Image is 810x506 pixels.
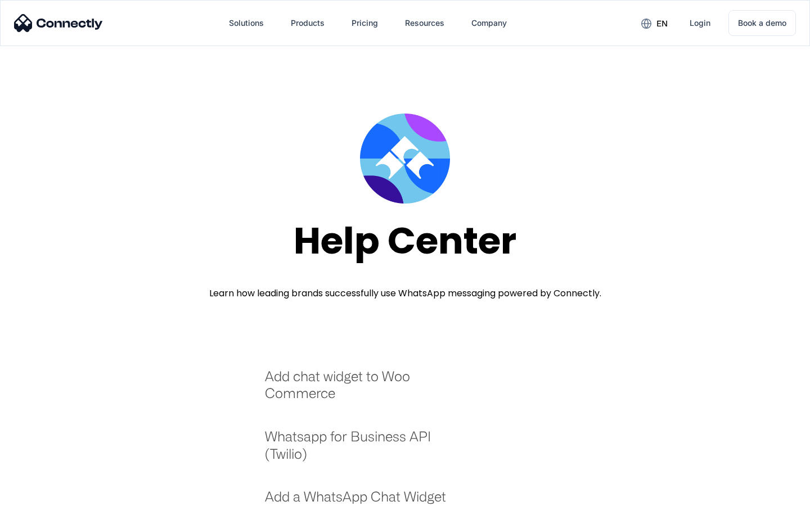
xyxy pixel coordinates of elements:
[265,428,461,473] a: Whatsapp for Business API (Twilio)
[352,15,378,31] div: Pricing
[343,10,387,37] a: Pricing
[265,368,461,413] a: Add chat widget to Woo Commerce
[728,10,796,36] a: Book a demo
[690,15,710,31] div: Login
[471,15,507,31] div: Company
[405,15,444,31] div: Resources
[681,10,719,37] a: Login
[291,15,325,31] div: Products
[656,16,668,31] div: en
[11,486,67,502] aside: Language selected: English
[229,15,264,31] div: Solutions
[22,486,67,502] ul: Language list
[209,287,601,300] div: Learn how leading brands successfully use WhatsApp messaging powered by Connectly.
[294,220,516,261] div: Help Center
[14,14,103,32] img: Connectly Logo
